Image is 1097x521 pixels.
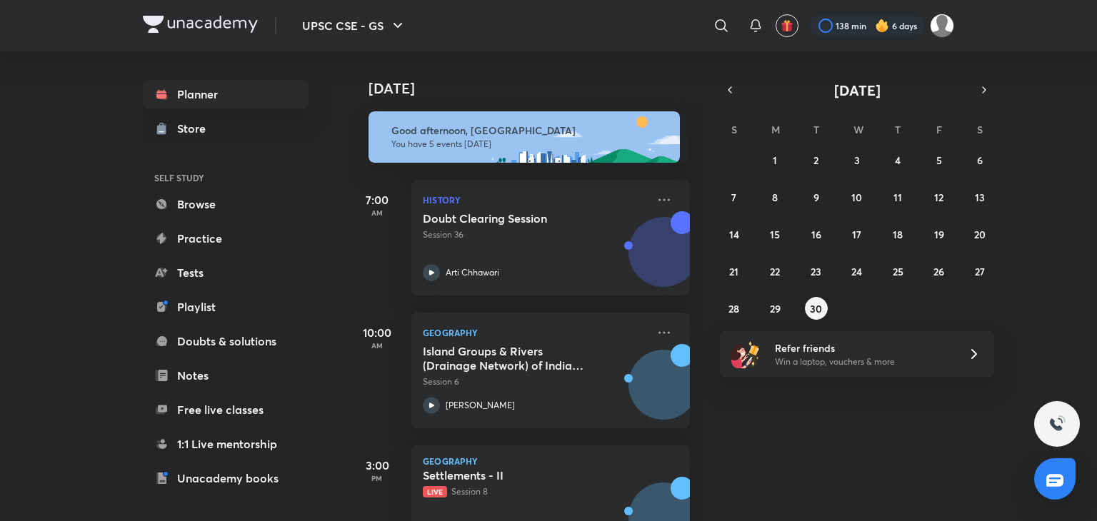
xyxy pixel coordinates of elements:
[611,344,690,442] img: unacademy
[723,260,746,283] button: September 21, 2025
[886,186,909,208] button: September 11, 2025
[975,265,985,278] abbr: September 27, 2025
[974,228,986,241] abbr: September 20, 2025
[886,260,909,283] button: September 25, 2025
[423,191,647,208] p: History
[854,153,860,167] abbr: September 3, 2025
[805,223,828,246] button: September 16, 2025
[349,474,406,482] p: PM
[177,120,214,137] div: Store
[391,138,667,150] p: You have 5 events [DATE]
[930,14,954,38] img: SP
[423,457,678,465] p: Geography
[723,186,746,208] button: September 7, 2025
[740,80,974,100] button: [DATE]
[143,80,309,108] a: Planner
[781,19,793,32] img: avatar
[728,302,739,315] abbr: September 28, 2025
[143,464,309,492] a: Unacademy books
[772,191,778,204] abbr: September 8, 2025
[934,228,944,241] abbr: September 19, 2025
[895,153,901,167] abbr: September 4, 2025
[143,258,309,287] a: Tests
[775,355,951,368] p: Win a laptop, vouchers & more
[893,228,903,241] abbr: September 18, 2025
[349,324,406,341] h5: 10:00
[851,191,862,204] abbr: September 10, 2025
[143,395,309,424] a: Free live classes
[834,81,881,100] span: [DATE]
[143,114,309,143] a: Store
[770,265,780,278] abbr: September 22, 2025
[928,148,951,171] button: September 5, 2025
[423,468,601,482] h5: Settlements - II
[770,228,780,241] abbr: September 15, 2025
[731,123,737,136] abbr: Sunday
[968,260,991,283] button: September 27, 2025
[928,223,951,246] button: September 19, 2025
[851,265,862,278] abbr: September 24, 2025
[773,153,777,167] abbr: September 1, 2025
[770,302,781,315] abbr: September 29, 2025
[875,19,889,33] img: streak
[936,123,942,136] abbr: Friday
[369,80,704,97] h4: [DATE]
[933,265,944,278] abbr: September 26, 2025
[369,111,680,163] img: afternoon
[811,228,821,241] abbr: September 16, 2025
[731,191,736,204] abbr: September 7, 2025
[423,324,647,341] p: Geography
[731,340,760,368] img: referral
[846,223,868,246] button: September 17, 2025
[423,228,647,241] p: Session 36
[423,344,601,373] h5: Island Groups & Rivers (Drainage Network) of India - Mahanadi River
[846,186,868,208] button: September 10, 2025
[143,16,258,33] img: Company Logo
[771,123,780,136] abbr: Monday
[143,293,309,321] a: Playlist
[886,148,909,171] button: September 4, 2025
[1048,415,1066,433] img: ttu
[968,148,991,171] button: September 6, 2025
[776,14,798,37] button: avatar
[895,123,901,136] abbr: Thursday
[349,208,406,217] p: AM
[928,186,951,208] button: September 12, 2025
[852,228,861,241] abbr: September 17, 2025
[846,148,868,171] button: September 3, 2025
[763,148,786,171] button: September 1, 2025
[977,153,983,167] abbr: September 6, 2025
[968,186,991,208] button: September 13, 2025
[928,260,951,283] button: September 26, 2025
[349,457,406,474] h5: 3:00
[893,191,902,204] abbr: September 11, 2025
[805,260,828,283] button: September 23, 2025
[143,327,309,355] a: Doubts & solutions
[143,224,309,253] a: Practice
[810,302,822,315] abbr: September 30, 2025
[143,361,309,390] a: Notes
[934,191,943,204] abbr: September 12, 2025
[763,186,786,208] button: September 8, 2025
[893,265,903,278] abbr: September 25, 2025
[423,485,647,498] p: Session 8
[349,341,406,350] p: AM
[813,191,819,204] abbr: September 9, 2025
[813,153,818,167] abbr: September 2, 2025
[886,223,909,246] button: September 18, 2025
[294,11,415,40] button: UPSC CSE - GS
[729,265,738,278] abbr: September 21, 2025
[846,260,868,283] button: September 24, 2025
[446,399,515,412] p: [PERSON_NAME]
[143,430,309,458] a: 1:1 Live mentorship
[143,190,309,218] a: Browse
[723,223,746,246] button: September 14, 2025
[763,297,786,320] button: September 29, 2025
[349,191,406,208] h5: 7:00
[763,223,786,246] button: September 15, 2025
[729,228,739,241] abbr: September 14, 2025
[977,123,983,136] abbr: Saturday
[805,186,828,208] button: September 9, 2025
[853,123,863,136] abbr: Wednesday
[813,123,819,136] abbr: Tuesday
